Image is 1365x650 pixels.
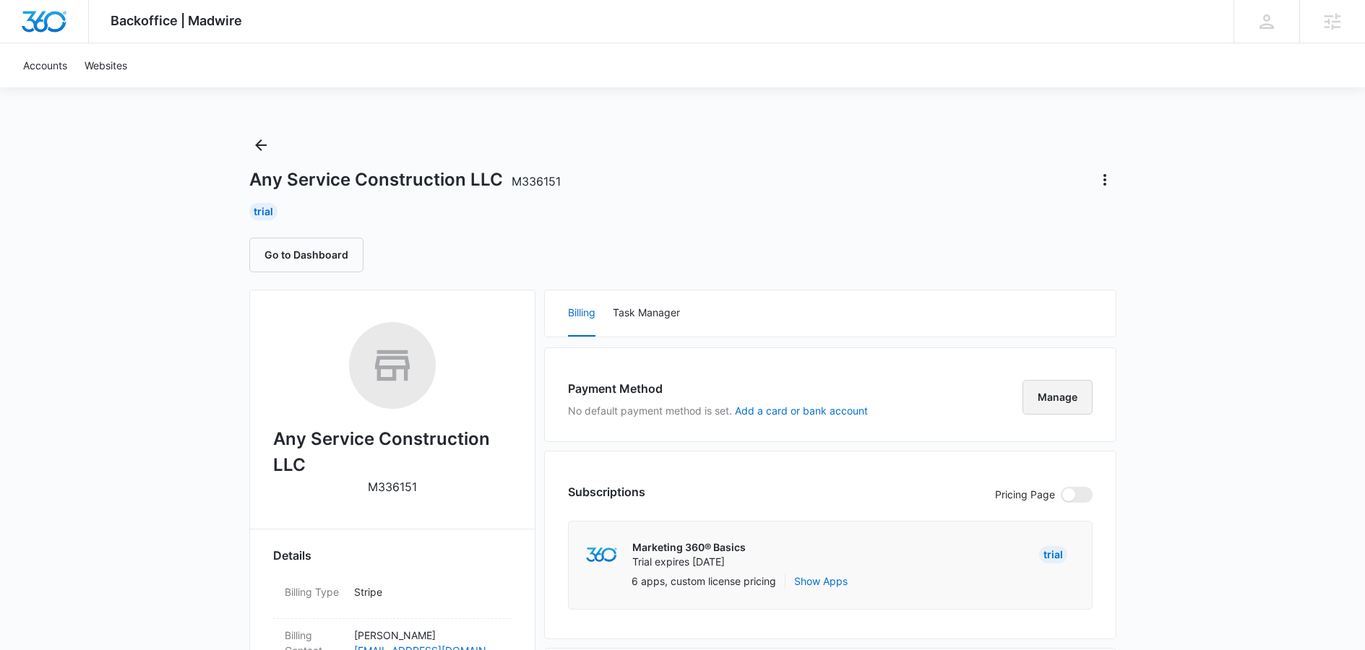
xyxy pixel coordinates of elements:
[249,134,272,157] button: Back
[568,380,868,397] h3: Payment Method
[735,406,868,416] button: Add a card or bank account
[249,169,561,191] h1: Any Service Construction LLC
[568,403,868,418] p: No default payment method is set.
[111,13,242,28] span: Backoffice | Madwire
[285,584,343,599] dt: Billing Type
[512,174,561,188] span: M336151
[273,547,311,564] span: Details
[586,547,617,563] img: marketing360Logo
[1093,168,1116,191] button: Actions
[273,576,512,619] div: Billing TypeStripe
[273,426,512,478] h2: Any Service Construction LLC
[14,43,76,87] a: Accounts
[76,43,136,87] a: Websites
[632,573,776,589] p: 6 apps, custom license pricing
[995,487,1055,503] p: Pricing Page
[794,573,848,589] button: Show Apps
[249,203,277,220] div: Trial
[1022,380,1093,415] button: Manage
[632,555,746,569] p: Trial expires [DATE]
[568,290,595,337] button: Billing
[368,478,417,495] p: M336151
[632,540,746,555] p: Marketing 360® Basics
[354,628,500,643] p: [PERSON_NAME]
[249,238,363,272] button: Go to Dashboard
[354,584,500,599] p: Stripe
[613,290,680,337] button: Task Manager
[1039,546,1067,563] div: Trial
[568,483,645,500] h3: Subscriptions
